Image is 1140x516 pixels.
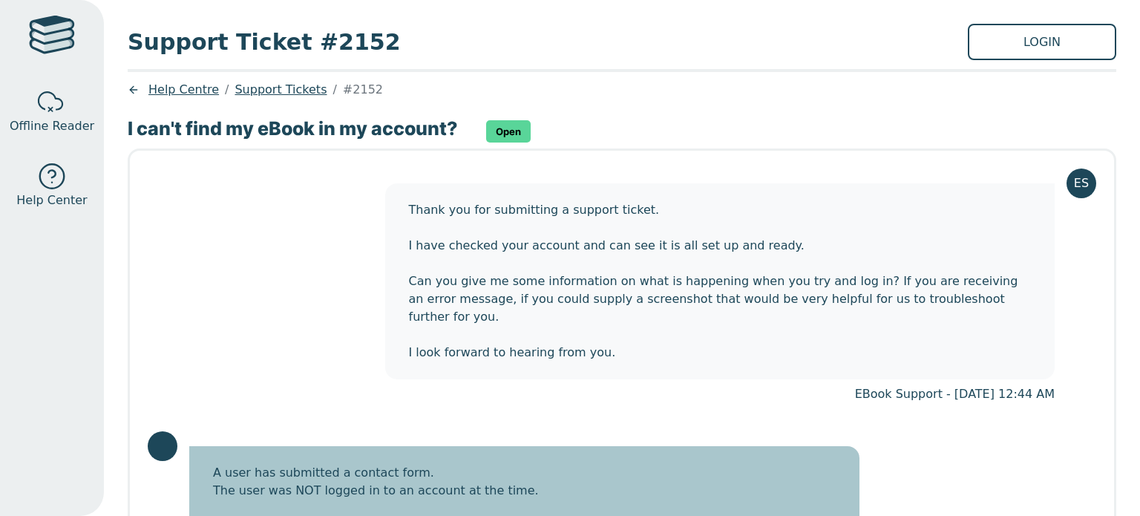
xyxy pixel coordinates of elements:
a: Help Centre [148,82,219,97]
div: ES [1067,169,1096,198]
a: LOGIN [968,24,1116,60]
li: #2152 [327,81,383,99]
h3: I can't find my eBook in my account? [128,114,458,143]
span: Support Ticket #2152 [128,25,968,59]
div: EBook Support - [DATE] 12:44 AM [385,379,1067,403]
div: Open [486,120,531,143]
div: Thank you for submitting a support ticket. I have checked your account and can see it is all set ... [385,183,1055,379]
span: Help Center [16,192,87,209]
a: Support Tickets [235,82,327,97]
div: breadcrumb [128,81,1116,99]
span: Offline Reader [10,117,94,135]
